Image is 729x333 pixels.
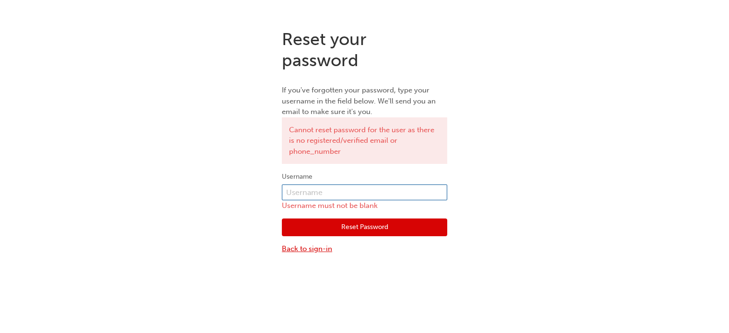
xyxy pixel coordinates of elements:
h1: Reset your password [282,29,447,70]
input: Username [282,184,447,201]
div: Cannot reset password for the user as there is no registered/verified email or phone_number [282,117,447,164]
p: If you've forgotten your password, type your username in the field below. We'll send you an email... [282,85,447,117]
label: Username [282,171,447,183]
button: Reset Password [282,218,447,237]
a: Back to sign-in [282,243,447,254]
p: Username must not be blank [282,200,447,211]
